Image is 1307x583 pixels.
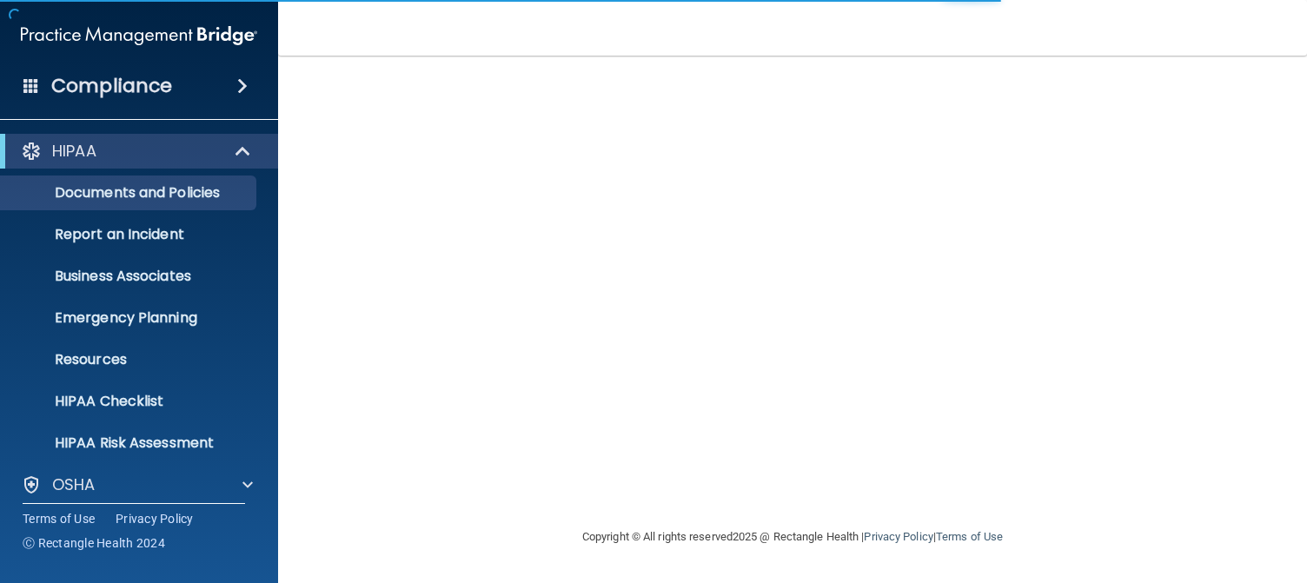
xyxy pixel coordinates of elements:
[864,530,932,543] a: Privacy Policy
[51,74,172,98] h4: Compliance
[23,534,165,552] span: Ⓒ Rectangle Health 2024
[11,351,249,368] p: Resources
[11,226,249,243] p: Report an Incident
[11,184,249,202] p: Documents and Policies
[11,268,249,285] p: Business Associates
[21,474,253,495] a: OSHA
[21,18,257,53] img: PMB logo
[936,530,1003,543] a: Terms of Use
[23,510,95,527] a: Terms of Use
[21,141,252,162] a: HIPAA
[11,393,249,410] p: HIPAA Checklist
[475,509,1110,565] div: Copyright © All rights reserved 2025 @ Rectangle Health | |
[11,309,249,327] p: Emergency Planning
[52,141,96,162] p: HIPAA
[116,510,194,527] a: Privacy Policy
[52,474,96,495] p: OSHA
[11,434,249,452] p: HIPAA Risk Assessment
